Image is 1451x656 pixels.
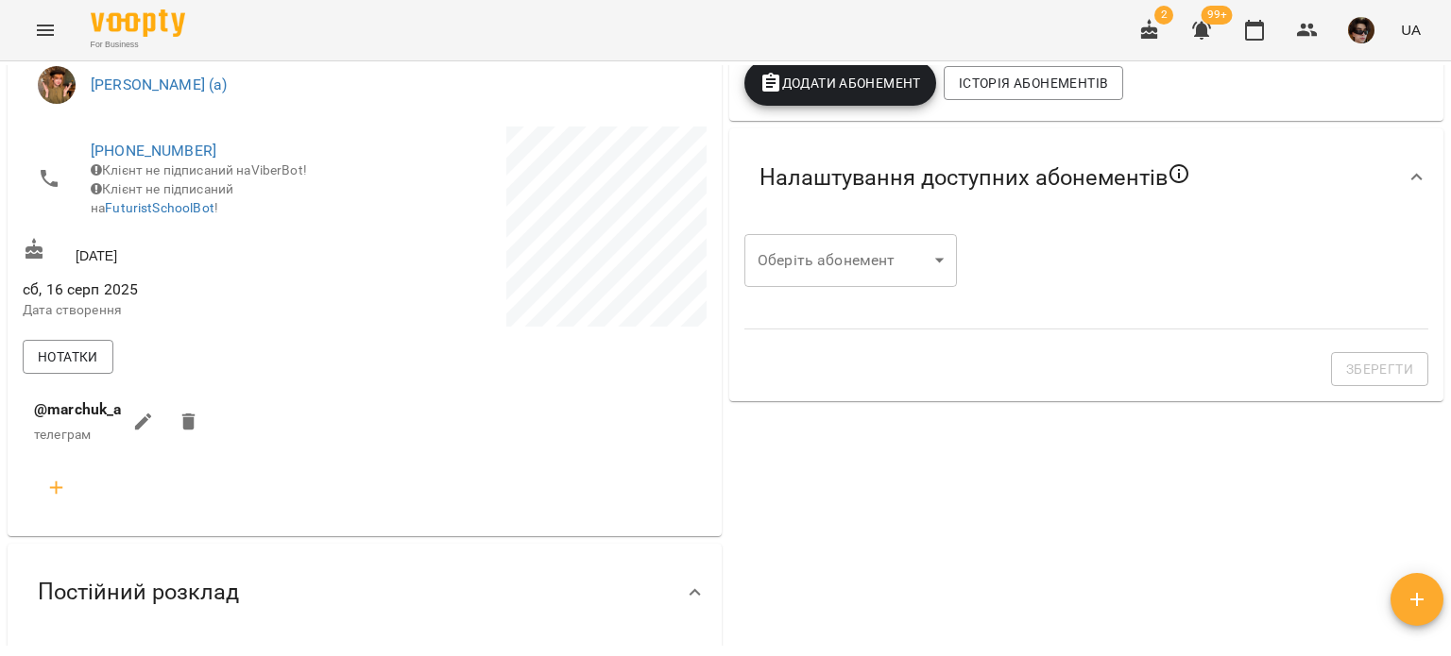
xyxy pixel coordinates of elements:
[91,162,307,177] span: Клієнт не підписаний на ViberBot!
[1401,20,1421,40] span: UA
[38,66,76,104] img: Горошинська Олександра (а)
[19,234,365,269] div: [DATE]
[760,72,921,94] span: Додати Абонемент
[729,128,1443,227] div: Налаштування доступних абонементів
[8,544,722,641] div: Постійний розклад
[1168,162,1190,185] svg: Якщо не обрано жодного, клієнт зможе побачити всі публічні абонементи
[1348,17,1374,43] img: b297ae256a25a6e78bc7e3ce6ea231fb.jpeg
[23,8,68,53] button: Menu
[23,278,361,301] span: сб, 16 серп 2025
[91,39,185,51] span: For Business
[105,200,214,215] a: FuturistSchoolBot
[1393,12,1428,47] button: UA
[944,66,1123,100] button: Історія абонементів
[91,181,233,215] span: Клієнт не підписаний на !
[760,162,1190,193] span: Налаштування доступних абонементів
[23,301,361,320] p: Дата створення
[34,398,121,421] label: @marchuk_a
[959,72,1108,94] span: Історія абонементів
[38,345,98,368] span: Нотатки
[91,76,228,93] a: [PERSON_NAME] (а)
[744,234,957,287] div: ​
[34,427,91,442] span: телеграм
[1154,6,1173,25] span: 2
[38,578,239,607] span: Постійний розклад
[744,60,936,106] button: Додати Абонемент
[1202,6,1233,25] span: 99+
[91,142,216,160] a: [PHONE_NUMBER]
[91,9,185,37] img: Voopty Logo
[23,340,113,374] button: Нотатки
